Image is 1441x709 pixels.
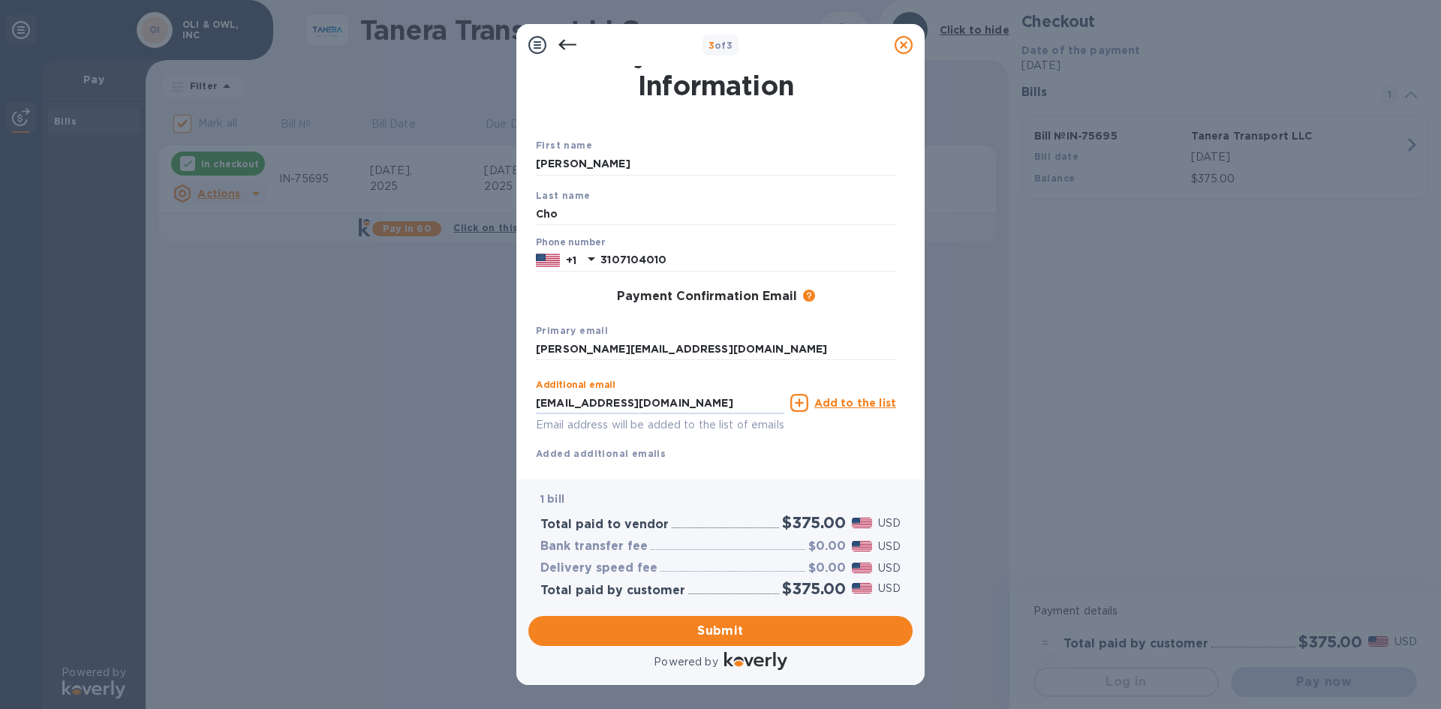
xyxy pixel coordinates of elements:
h2: $375.00 [782,579,846,598]
h3: Payment Confirmation Email [617,290,797,304]
p: USD [878,515,901,531]
b: Last name [536,190,591,201]
b: of 3 [708,40,733,51]
label: Additional email [536,381,615,390]
h3: $0.00 [808,539,846,554]
b: First name [536,140,592,151]
img: USD [852,583,872,593]
b: Primary email [536,325,608,336]
img: USD [852,541,872,551]
img: USD [852,563,872,573]
input: Enter your phone number [600,249,896,272]
h3: $0.00 [808,561,846,575]
h3: Bank transfer fee [540,539,648,554]
input: Enter additional email [536,392,784,414]
img: US [536,252,560,269]
label: Phone number [536,239,605,248]
p: +1 [566,253,576,268]
h1: Payment Contact Information [536,38,896,101]
span: 3 [708,40,714,51]
input: Enter your primary name [536,338,896,361]
input: Enter your last name [536,203,896,225]
h3: Total paid to vendor [540,518,669,532]
b: Added additional emails [536,448,666,459]
img: USD [852,518,872,528]
p: USD [878,539,901,554]
h2: $375.00 [782,513,846,532]
h3: Delivery speed fee [540,561,657,575]
p: Powered by [654,654,717,670]
input: Enter your first name [536,153,896,176]
h3: Total paid by customer [540,584,685,598]
img: Logo [724,652,787,670]
span: Submit [540,622,901,640]
button: Submit [528,616,913,646]
b: 1 bill [540,493,564,505]
p: USD [878,560,901,576]
p: Email address will be added to the list of emails [536,416,784,434]
p: USD [878,581,901,596]
u: Add to the list [814,397,896,409]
